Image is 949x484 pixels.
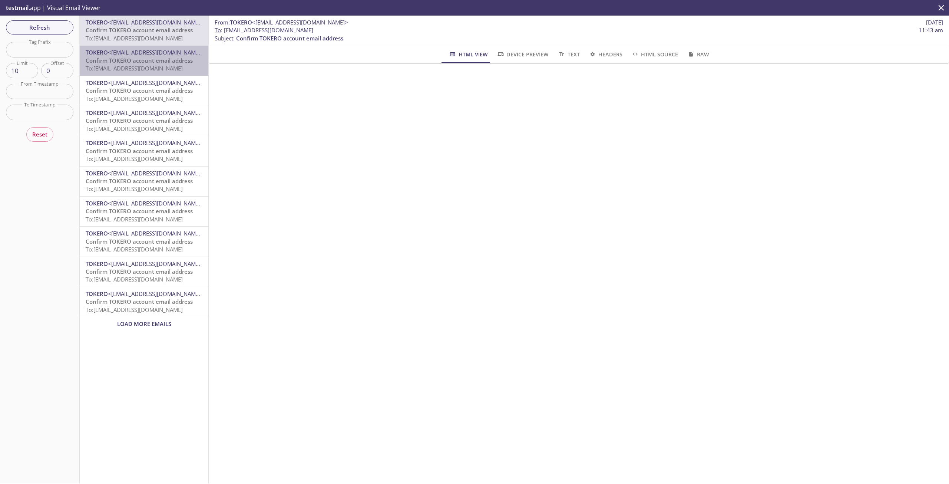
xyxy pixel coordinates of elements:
[558,50,579,59] span: Text
[108,290,204,297] span: <[EMAIL_ADDRESS][DOMAIN_NAME]>
[86,125,183,132] span: To: [EMAIL_ADDRESS][DOMAIN_NAME]
[80,76,208,106] div: TOKERO<[EMAIL_ADDRESS][DOMAIN_NAME]>Confirm TOKERO account email addressTo:[EMAIL_ADDRESS][DOMAIN...
[6,4,29,12] span: testmail
[86,238,193,245] span: Confirm TOKERO account email address
[86,306,183,313] span: To: [EMAIL_ADDRESS][DOMAIN_NAME]
[215,19,348,26] span: :
[236,34,343,42] span: Confirm TOKERO account email address
[86,139,108,146] span: TOKERO
[86,246,183,253] span: To: [EMAIL_ADDRESS][DOMAIN_NAME]
[86,65,183,72] span: To: [EMAIL_ADDRESS][DOMAIN_NAME]
[108,109,204,116] span: <[EMAIL_ADDRESS][DOMAIN_NAME]>
[80,257,208,287] div: TOKERO<[EMAIL_ADDRESS][DOMAIN_NAME]>Confirm TOKERO account email addressTo:[EMAIL_ADDRESS][DOMAIN...
[108,230,204,237] span: <[EMAIL_ADDRESS][DOMAIN_NAME]>
[86,57,193,64] span: Confirm TOKERO account email address
[108,260,204,267] span: <[EMAIL_ADDRESS][DOMAIN_NAME]>
[86,87,193,94] span: Confirm TOKERO account email address
[80,167,208,196] div: TOKERO<[EMAIL_ADDRESS][DOMAIN_NAME]>Confirm TOKERO account email addressTo:[EMAIL_ADDRESS][DOMAIN...
[86,49,108,56] span: TOKERO
[215,19,228,26] span: From
[86,147,193,155] span: Confirm TOKERO account email address
[86,230,108,237] span: TOKERO
[80,136,208,166] div: TOKERO<[EMAIL_ADDRESS][DOMAIN_NAME]>Confirm TOKERO account email addressTo:[EMAIL_ADDRESS][DOMAIN...
[6,20,73,34] button: Refresh
[108,19,204,26] span: <[EMAIL_ADDRESS][DOMAIN_NAME]>
[117,320,171,327] span: Load More Emails
[86,79,108,86] span: TOKERO
[215,26,313,34] span: : [EMAIL_ADDRESS][DOMAIN_NAME]
[80,287,208,317] div: TOKERO<[EMAIL_ADDRESS][DOMAIN_NAME]>Confirm TOKERO account email addressTo:[EMAIL_ADDRESS][DOMAIN...
[86,109,108,116] span: TOKERO
[80,106,208,136] div: TOKERO<[EMAIL_ADDRESS][DOMAIN_NAME]>Confirm TOKERO account email addressTo:[EMAIL_ADDRESS][DOMAIN...
[86,260,108,267] span: TOKERO
[80,197,208,226] div: TOKERO<[EMAIL_ADDRESS][DOMAIN_NAME]>Confirm TOKERO account email addressTo:[EMAIL_ADDRESS][DOMAIN...
[589,50,622,59] span: Headers
[32,129,47,139] span: Reset
[86,34,183,42] span: To: [EMAIL_ADDRESS][DOMAIN_NAME]
[80,46,208,75] div: TOKERO<[EMAIL_ADDRESS][DOMAIN_NAME]>Confirm TOKERO account email addressTo:[EMAIL_ADDRESS][DOMAIN...
[108,49,204,56] span: <[EMAIL_ADDRESS][DOMAIN_NAME]>
[215,26,943,42] p: :
[80,227,208,256] div: TOKERO<[EMAIL_ADDRESS][DOMAIN_NAME]>Confirm TOKERO account email addressTo:[EMAIL_ADDRESS][DOMAIN...
[86,207,193,215] span: Confirm TOKERO account email address
[230,19,252,26] span: TOKERO
[449,50,487,59] span: HTML View
[108,200,204,207] span: <[EMAIL_ADDRESS][DOMAIN_NAME]>
[215,26,221,34] span: To
[919,26,943,34] span: 11:43 am
[26,127,53,141] button: Reset
[86,215,183,223] span: To: [EMAIL_ADDRESS][DOMAIN_NAME]
[86,155,183,162] span: To: [EMAIL_ADDRESS][DOMAIN_NAME]
[80,317,208,331] div: Load More Emails
[80,16,208,331] nav: emails
[86,177,193,185] span: Confirm TOKERO account email address
[86,26,193,34] span: Confirm TOKERO account email address
[86,95,183,102] span: To: [EMAIL_ADDRESS][DOMAIN_NAME]
[687,50,709,59] span: Raw
[108,169,204,177] span: <[EMAIL_ADDRESS][DOMAIN_NAME]>
[12,23,67,32] span: Refresh
[86,200,108,207] span: TOKERO
[86,169,108,177] span: TOKERO
[86,298,193,305] span: Confirm TOKERO account email address
[86,117,193,124] span: Confirm TOKERO account email address
[80,16,208,45] div: TOKERO<[EMAIL_ADDRESS][DOMAIN_NAME]>Confirm TOKERO account email addressTo:[EMAIL_ADDRESS][DOMAIN...
[252,19,348,26] span: <[EMAIL_ADDRESS][DOMAIN_NAME]>
[215,34,233,42] span: Subject
[497,50,549,59] span: Device Preview
[86,290,108,297] span: TOKERO
[86,276,183,283] span: To: [EMAIL_ADDRESS][DOMAIN_NAME]
[86,185,183,192] span: To: [EMAIL_ADDRESS][DOMAIN_NAME]
[631,50,678,59] span: HTML Source
[86,19,108,26] span: TOKERO
[926,19,943,26] span: [DATE]
[86,268,193,275] span: Confirm TOKERO account email address
[108,139,204,146] span: <[EMAIL_ADDRESS][DOMAIN_NAME]>
[108,79,204,86] span: <[EMAIL_ADDRESS][DOMAIN_NAME]>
